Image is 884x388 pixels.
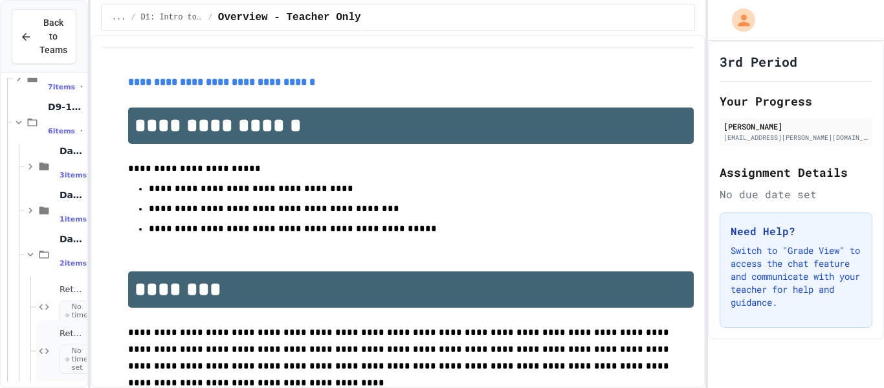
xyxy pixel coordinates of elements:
[60,301,98,330] span: No time set
[720,187,872,202] div: No due date set
[724,133,868,143] div: [EMAIL_ADDRESS][PERSON_NAME][DOMAIN_NAME]
[208,12,213,23] span: /
[60,233,84,245] span: Day 11
[80,82,83,92] span: •
[60,189,84,201] span: Day 10
[731,223,861,239] h3: Need Help?
[39,16,67,57] span: Back to Teams
[718,5,758,35] div: My Account
[60,284,84,295] span: Reteach & Retest Homework Day 1
[60,259,87,268] span: 2 items
[720,92,872,110] h2: Your Progress
[724,120,868,132] div: [PERSON_NAME]
[720,163,872,181] h2: Assignment Details
[12,9,76,64] button: Back to Teams
[218,10,361,25] span: Overview - Teacher Only
[141,12,203,23] span: D1: Intro to APCSA
[731,244,861,309] p: Switch to "Grade View" to access the chat feature and communicate with your teacher for help and ...
[60,145,84,157] span: Day 9
[48,83,75,91] span: 7 items
[48,101,84,113] span: D9-11 - Module Wrap Up
[60,215,87,223] span: 1 items
[60,171,87,179] span: 3 items
[48,127,75,135] span: 6 items
[112,12,126,23] span: ...
[131,12,135,23] span: /
[60,328,84,339] span: Reteach & Retest Homework Problem #2
[80,126,83,136] span: •
[720,52,797,71] h1: 3rd Period
[60,345,98,374] span: No time set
